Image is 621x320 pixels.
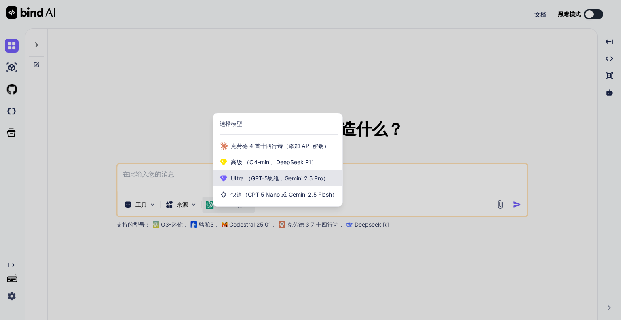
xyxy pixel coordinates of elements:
[245,175,329,182] font: （GPT-5思维，Gemini 2.5 Pro）
[231,159,242,165] font: 高级
[231,142,283,149] font: 克劳德 4 首十四行诗
[242,191,338,198] font: （GPT 5 Nano 或 Gemini 2.5 Flash）
[231,175,244,182] font: Ultra
[220,120,242,127] font: 选择模型
[231,191,242,198] font: 快速
[283,142,330,149] font: （添加 API 密钥）
[244,159,317,165] font: （O4-mini、DeepSeek R1）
